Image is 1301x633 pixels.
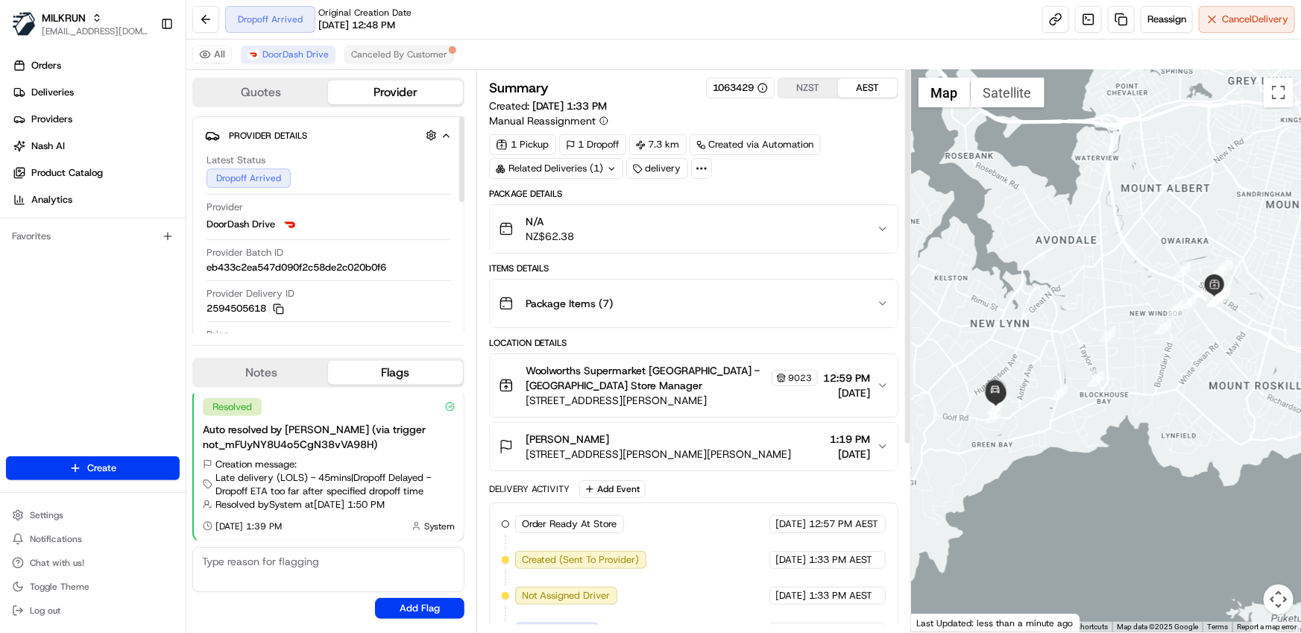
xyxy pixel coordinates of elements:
span: Price [207,328,229,341]
span: [DATE] [776,517,807,531]
button: MILKRUNMILKRUN[EMAIL_ADDRESS][DOMAIN_NAME] [6,6,154,42]
span: DoorDash Drive [207,218,275,231]
span: System [424,520,455,532]
span: Knowledge Base [30,333,114,348]
span: 1:33 PM AEST [810,553,873,567]
button: Log out [6,600,180,621]
span: [PERSON_NAME] [46,231,121,243]
a: Created via Automation [690,134,821,155]
div: Items Details [489,262,898,274]
span: Original Creation Date [318,7,412,19]
span: Created (Sent To Provider) [522,553,640,567]
span: Not Assigned Driver [522,589,611,602]
button: Add Event [579,480,646,498]
div: delivery [626,158,688,179]
button: Create [6,456,180,480]
button: Provider [328,81,462,104]
button: MILKRUN [42,10,86,25]
span: DoorDash Drive [262,48,329,60]
button: Toggle Theme [6,576,180,597]
div: 1 Pickup [489,134,556,155]
a: Deliveries [6,81,186,104]
div: 6 [1213,259,1229,275]
span: Analytics [31,193,72,207]
div: Package Details [489,188,898,200]
span: Canceled By Customer [351,48,447,60]
span: [DATE] [132,231,163,243]
button: Canceled By Customer [344,45,454,63]
button: NZST [778,78,838,98]
span: 12:59 PM [824,371,871,385]
a: Nash AI [6,134,186,158]
span: Latest Status [207,154,265,167]
a: Terms [1207,623,1228,631]
button: Flags [328,361,462,385]
img: doordash_logo_v2.png [281,215,299,233]
img: Nash [15,15,45,45]
div: Delivery Activity [489,483,570,495]
img: 1736555255976-a54dd68f-1ca7-489b-9aae-adbdc363a1c4 [30,232,42,244]
span: [DATE] 1:39 PM [215,520,282,532]
div: 11 [1100,326,1116,342]
img: Google [915,613,964,632]
a: Report a map error [1237,623,1297,631]
button: Notes [194,361,328,385]
div: Last Updated: less than a minute ago [911,614,1080,632]
a: 📗Knowledge Base [9,327,120,354]
span: NZ$62.38 [526,229,575,244]
div: 8 [1181,293,1197,309]
div: Related Deliveries (1) [489,158,623,179]
span: Package Items ( 7 ) [526,296,614,311]
h3: Summary [489,81,549,95]
span: Late delivery (LOLS) - 45mins | Dropoff Delayed - Dropoff ETA too far after specified dropoff time [215,471,455,498]
button: Manual Reassignment [489,113,608,128]
div: 1 Dropoff [559,134,626,155]
span: [DATE] [831,447,871,462]
button: Chat with us! [6,552,180,573]
span: Orders [31,59,61,72]
span: Resolved by System [215,498,302,511]
a: Orders [6,54,186,78]
span: Notifications [30,533,82,545]
button: 1063429 [713,81,768,95]
div: 7.3 km [629,134,687,155]
div: 📗 [15,335,27,347]
img: 1736555255976-a54dd68f-1ca7-489b-9aae-adbdc363a1c4 [30,272,42,284]
button: DoorDash Drive [241,45,336,63]
div: Favorites [6,224,180,248]
img: MILKRUN [12,12,36,36]
span: Toggle Theme [30,581,89,593]
button: Quotes [194,81,328,104]
span: [DATE] [824,385,871,400]
button: See all [231,191,271,209]
span: [PERSON_NAME] [46,271,121,283]
span: • [124,271,129,283]
span: Woolworths Supermarket [GEOGRAPHIC_DATA] - [GEOGRAPHIC_DATA] Store Manager [526,363,769,393]
div: 10 [1155,318,1171,335]
div: 9 [1168,300,1184,316]
button: Woolworths Supermarket [GEOGRAPHIC_DATA] - [GEOGRAPHIC_DATA] Store Manager9023[STREET_ADDRESS][PE... [490,354,898,417]
a: Open this area in Google Maps (opens a new window) [915,613,964,632]
div: 13 [1051,384,1068,400]
span: Nash AI [31,139,65,153]
button: CancelDelivery [1199,6,1295,33]
span: [PERSON_NAME] [526,432,610,447]
span: Product Catalog [31,166,103,180]
span: Providers [31,113,72,126]
div: 15 [987,398,1004,415]
span: [DATE] [776,553,807,567]
span: Cancel Delivery [1222,13,1288,26]
button: All [192,45,232,63]
span: Settings [30,509,63,521]
button: Package Items (7) [490,280,898,327]
img: Masood Aslam [15,217,39,241]
span: [DATE] 1:33 PM [532,99,608,113]
button: Start new chat [253,147,271,165]
span: Log out [30,605,60,617]
button: Add Flag [375,598,464,619]
div: 12 [1088,371,1104,387]
img: 4920774857489_3d7f54699973ba98c624_72.jpg [31,142,58,169]
span: [STREET_ADDRESS][PERSON_NAME] [526,393,818,408]
a: Powered byPylon [105,369,180,381]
